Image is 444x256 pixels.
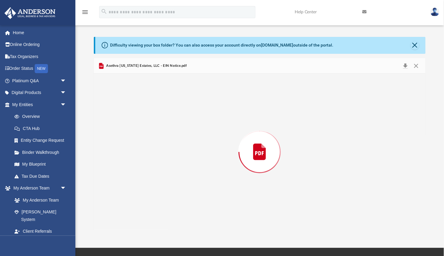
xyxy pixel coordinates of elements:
[4,75,75,87] a: Platinum Q&Aarrow_drop_down
[4,87,75,99] a: Digital Productsarrow_drop_down
[110,42,333,48] div: Difficulty viewing your box folder? You can also access your account directly on outside of the p...
[35,64,48,73] div: NEW
[4,50,75,63] a: Tax Organizers
[8,225,72,238] a: Client Referrals
[60,99,72,111] span: arrow_drop_down
[101,8,107,15] i: search
[60,87,72,99] span: arrow_drop_down
[81,11,89,16] a: menu
[411,41,419,50] button: Close
[430,8,439,16] img: User Pic
[8,194,69,206] a: My Anderson Team
[8,206,72,225] a: [PERSON_NAME] System
[8,111,75,123] a: Overview
[8,122,75,134] a: CTA Hub
[400,62,411,70] button: Download
[60,75,72,87] span: arrow_drop_down
[4,39,75,51] a: Online Ordering
[4,63,75,75] a: Order StatusNEW
[4,27,75,39] a: Home
[8,134,75,147] a: Entity Change Request
[94,58,426,230] div: Preview
[4,182,72,194] a: My Anderson Teamarrow_drop_down
[81,8,89,16] i: menu
[8,158,72,170] a: My Blueprint
[4,99,75,111] a: My Entitiesarrow_drop_down
[105,63,187,69] span: Asethra [US_STATE] Estates, LLC - EIN Notice.pdf
[3,7,57,19] img: Anderson Advisors Platinum Portal
[261,43,293,47] a: [DOMAIN_NAME]
[8,146,75,158] a: Binder Walkthrough
[8,170,75,182] a: Tax Due Dates
[411,62,422,70] button: Close
[60,182,72,195] span: arrow_drop_down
